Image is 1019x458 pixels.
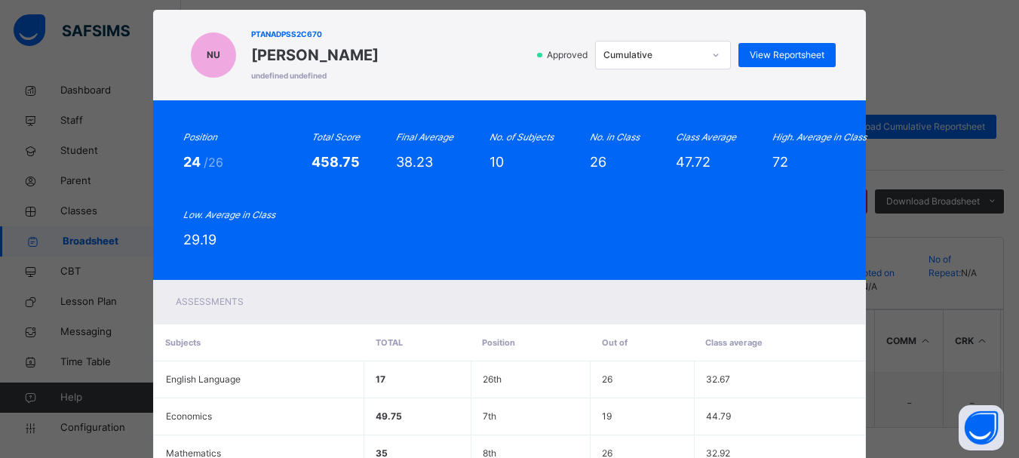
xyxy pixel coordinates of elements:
[204,155,223,170] span: /26
[676,154,711,170] span: 47.72
[183,131,217,143] i: Position
[959,405,1004,450] button: Open asap
[750,48,824,62] span: View Reportsheet
[483,410,496,422] span: 7th
[251,29,379,40] span: PTANADPSS2C670
[183,232,216,247] span: 29.19
[183,154,204,170] span: 24
[396,154,433,170] span: 38.23
[166,410,212,422] span: Economics
[603,48,703,62] div: Cumulative
[706,410,731,422] span: 44.79
[590,131,640,143] i: No. in Class
[165,337,201,348] span: Subjects
[207,48,220,62] span: NU
[706,373,730,385] span: 32.67
[183,209,275,220] i: Low. Average in Class
[312,154,360,170] span: 458.75
[545,48,592,62] span: Approved
[251,44,379,66] span: [PERSON_NAME]
[590,154,606,170] span: 26
[772,154,788,170] span: 72
[166,373,241,385] span: English Language
[396,131,453,143] i: Final Average
[676,131,736,143] i: Class Average
[312,131,360,143] i: Total Score
[602,410,612,422] span: 19
[251,70,379,81] span: undefined undefined
[482,337,515,348] span: Position
[705,337,763,348] span: Class average
[490,154,504,170] span: 10
[376,410,402,422] span: 49.75
[602,337,628,348] span: Out of
[176,296,244,307] span: Assessments
[490,131,554,143] i: No. of Subjects
[483,373,502,385] span: 26th
[376,337,403,348] span: Total
[602,373,612,385] span: 26
[376,373,385,385] span: 17
[772,131,867,143] i: High. Average in Class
